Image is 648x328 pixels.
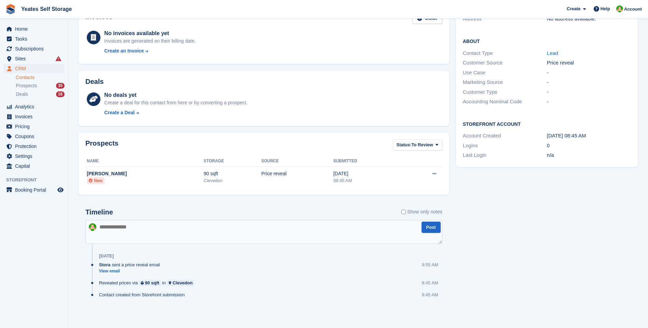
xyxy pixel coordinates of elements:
[104,99,247,106] div: Create a deal for this contact from here or by converting a prospect.
[401,208,442,215] label: Show only notes
[16,91,65,98] a: Deals 16
[547,59,631,67] div: Price reveal
[3,141,65,151] a: menu
[3,24,65,34] a: menu
[15,112,56,121] span: Invoices
[99,262,163,268] div: sent a price reveal email
[463,38,631,44] h2: About
[261,170,333,177] div: Price reveal
[401,208,406,215] input: Show only notes
[85,208,113,216] h2: Timeline
[3,161,65,171] a: menu
[104,29,196,38] div: No invoices available yet
[3,132,65,141] a: menu
[5,4,16,14] img: stora-icon-8386f47178a22dfd0bd8f6a31ec36ba5ce8667c1dd55bd0f319d3a0aa187defe.svg
[547,69,631,77] div: -
[3,34,65,44] a: menu
[3,102,65,111] a: menu
[616,5,623,12] img: Angela Field
[104,109,247,116] a: Create a Deal
[15,132,56,141] span: Coupons
[547,78,631,86] div: -
[422,262,438,268] div: 8:55 AM
[567,5,580,12] span: Create
[16,74,65,81] a: Contacts
[547,142,631,150] div: 0
[99,268,163,274] a: View email
[547,98,631,106] div: -
[463,151,547,159] div: Last Login
[56,186,65,194] a: Preview store
[463,132,547,140] div: Account Created
[167,280,194,286] a: Clevedon
[333,177,402,184] div: 08:45 AM
[463,78,547,86] div: Marketing Source
[85,156,204,167] th: Name
[56,91,65,97] div: 16
[3,185,65,195] a: menu
[422,222,441,233] button: Post
[463,98,547,106] div: Accounting Nominal Code
[422,292,438,298] div: 8:45 AM
[3,122,65,131] a: menu
[15,34,56,44] span: Tasks
[15,24,56,34] span: Home
[333,170,402,177] div: [DATE]
[15,54,56,63] span: Sites
[15,151,56,161] span: Settings
[412,141,433,148] span: To Review
[173,280,193,286] div: Clevedon
[463,69,547,77] div: Use Case
[463,88,547,96] div: Customer Type
[99,262,110,268] span: Stora
[3,44,65,54] a: menu
[547,50,558,56] a: Lead
[393,139,442,151] button: Status: To Review
[463,142,547,150] div: Logins
[15,102,56,111] span: Analytics
[624,6,642,13] span: Account
[99,253,114,259] div: [DATE]
[104,47,144,55] div: Create an Invoice
[16,83,37,89] span: Prospects
[85,139,119,152] h2: Prospects
[547,132,631,140] div: [DATE] 08:45 AM
[16,82,65,89] a: Prospects 35
[463,59,547,67] div: Customer Source
[601,5,610,12] span: Help
[99,280,198,286] div: Revealed prices via in
[333,156,402,167] th: Submitted
[422,280,438,286] div: 8:45 AM
[3,64,65,73] a: menu
[85,78,104,86] h2: Deals
[3,54,65,63] a: menu
[463,120,631,127] h2: Storefront Account
[104,47,196,55] a: Create an Invoice
[56,56,61,61] i: Smart entry sync failures have occurred
[204,156,261,167] th: Storage
[139,280,161,286] a: 90 sqft
[104,38,196,45] div: Invoices are generated on their billing date.
[15,141,56,151] span: Protection
[463,15,547,23] div: Address
[547,88,631,96] div: -
[56,83,65,89] div: 35
[463,49,547,57] div: Contact Type
[204,177,261,184] div: Clevedon
[18,3,75,15] a: Yeates Self Storage
[99,292,188,298] div: Contact created from Storefront submission
[15,185,56,195] span: Booking Portal
[145,280,159,286] div: 90 sqft
[104,109,135,116] div: Create a Deal
[15,64,56,73] span: CRM
[16,91,28,98] span: Deals
[397,141,412,148] span: Status:
[261,156,333,167] th: Source
[3,112,65,121] a: menu
[3,151,65,161] a: menu
[104,91,247,99] div: No deals yet
[15,122,56,131] span: Pricing
[89,223,96,231] img: Angela Field
[204,170,261,177] div: 90 sqft
[547,151,631,159] div: n/a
